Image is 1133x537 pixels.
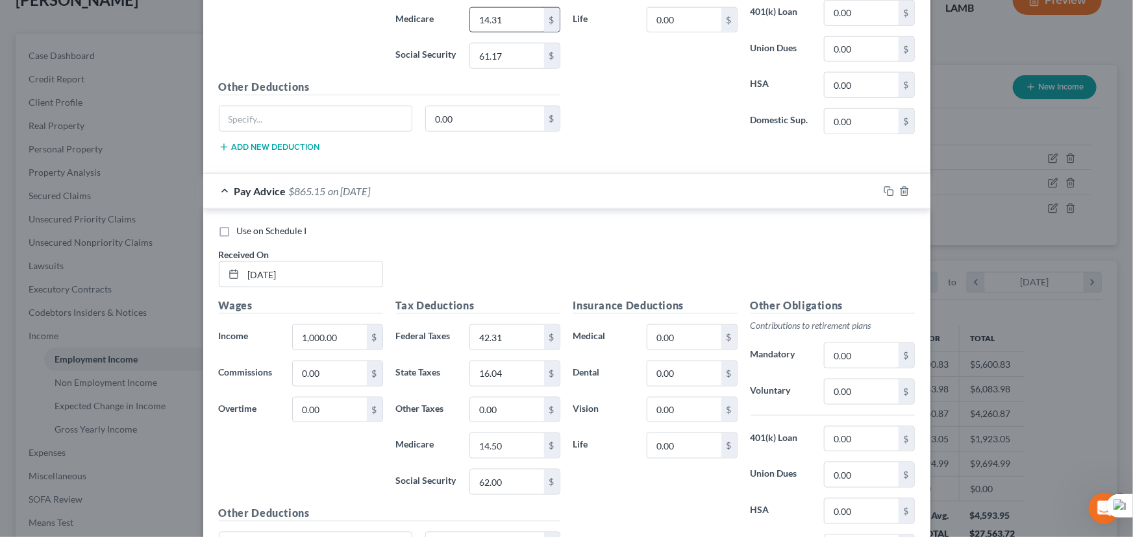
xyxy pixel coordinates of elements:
label: Vision [567,397,641,423]
label: Domestic Sup. [744,108,818,134]
label: Mandatory [744,342,818,368]
div: $ [721,361,737,386]
input: 0.00 [825,379,898,404]
div: $ [544,398,560,422]
div: $ [544,43,560,68]
input: 0.00 [293,325,366,350]
label: Life [567,7,641,33]
h5: Tax Deductions [396,298,560,314]
span: Income [219,330,249,341]
div: $ [721,8,737,32]
label: Federal Taxes [390,324,464,350]
div: $ [367,361,382,386]
label: Social Security [390,469,464,495]
input: 0.00 [647,8,721,32]
h5: Insurance Deductions [573,298,738,314]
input: 0.00 [825,37,898,62]
input: 0.00 [293,398,366,422]
input: 0.00 [426,106,544,131]
input: 0.00 [647,398,721,422]
input: 0.00 [825,427,898,451]
input: 0.00 [470,43,543,68]
label: Medical [567,324,641,350]
label: Medicare [390,7,464,33]
input: 0.00 [825,109,898,134]
input: 0.00 [647,433,721,458]
label: HSA [744,72,818,98]
input: 0.00 [470,325,543,350]
input: 0.00 [647,325,721,350]
span: 3 [1115,493,1126,503]
input: 0.00 [470,470,543,494]
div: $ [544,433,560,458]
div: $ [367,398,382,422]
label: Life [567,433,641,459]
span: Use on Schedule I [237,225,307,236]
iframe: Intercom live chat [1089,493,1120,524]
div: $ [899,499,914,523]
span: Received On [219,249,269,260]
div: $ [721,433,737,458]
div: $ [544,8,560,32]
input: 0.00 [470,433,543,458]
input: 0.00 [647,361,721,386]
div: $ [544,470,560,494]
input: MM/DD/YYYY [243,262,382,287]
div: $ [544,361,560,386]
p: Contributions to retirement plans [751,319,915,332]
label: Union Dues [744,462,818,488]
label: Other Taxes [390,397,464,423]
input: 0.00 [470,361,543,386]
div: $ [544,106,560,131]
h5: Other Deductions [219,79,560,95]
input: 0.00 [825,499,898,523]
div: $ [367,325,382,350]
div: $ [899,343,914,368]
div: $ [899,462,914,487]
h5: Other Deductions [219,505,560,521]
h5: Wages [219,298,383,314]
label: Overtime [212,397,286,423]
label: 401(k) Loan [744,426,818,452]
input: 0.00 [470,8,543,32]
input: 0.00 [293,361,366,386]
input: 0.00 [825,1,898,25]
div: $ [899,427,914,451]
label: Commissions [212,361,286,387]
label: Dental [567,361,641,387]
input: Specify... [219,106,412,131]
div: $ [899,109,914,134]
button: Add new deduction [219,142,320,152]
div: $ [899,37,914,62]
div: $ [899,73,914,97]
span: $865.15 [289,185,326,197]
label: Union Dues [744,36,818,62]
label: Social Security [390,43,464,69]
label: Voluntary [744,379,818,405]
div: $ [899,379,914,404]
div: $ [721,325,737,350]
label: State Taxes [390,361,464,387]
label: HSA [744,498,818,524]
div: $ [721,398,737,422]
div: $ [899,1,914,25]
input: 0.00 [825,73,898,97]
input: 0.00 [825,462,898,487]
span: Pay Advice [234,185,286,197]
label: Medicare [390,433,464,459]
input: 0.00 [470,398,543,422]
div: $ [544,325,560,350]
span: on [DATE] [329,185,371,197]
h5: Other Obligations [751,298,915,314]
input: 0.00 [825,343,898,368]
